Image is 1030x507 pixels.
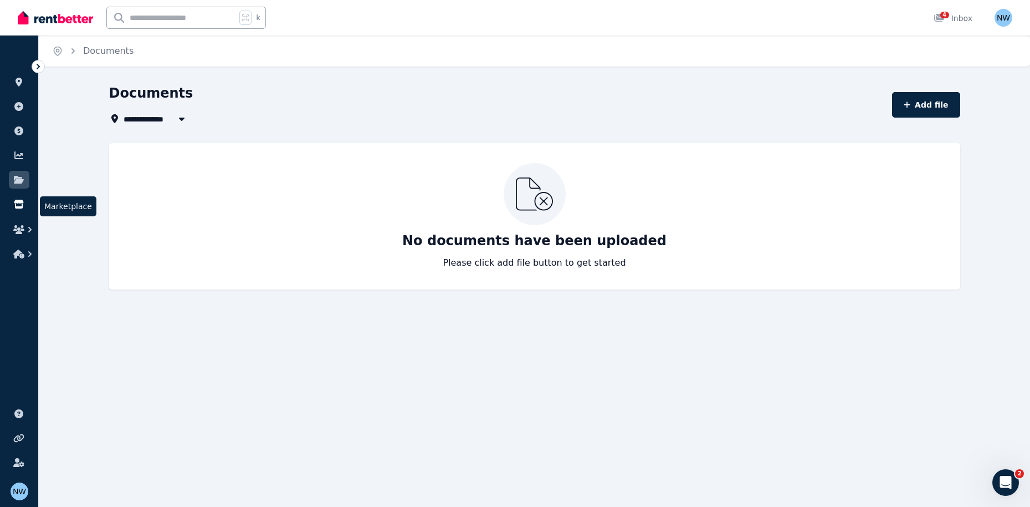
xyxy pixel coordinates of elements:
span: k [256,13,260,22]
img: RentBetter [18,9,93,26]
img: Nicole Welch [11,483,28,500]
button: Add file [892,92,960,118]
nav: Breadcrumb [39,36,147,67]
span: 2 [1015,469,1024,478]
img: Nicole Welch [995,9,1012,27]
p: No documents have been uploaded [402,232,667,250]
a: Documents [83,45,134,56]
h1: Documents [109,84,193,102]
p: Please click add file button to get started [443,256,626,270]
iframe: Intercom live chat [992,469,1019,496]
span: 4 [940,12,949,18]
div: Inbox [934,13,972,24]
span: Marketplace [40,196,96,216]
